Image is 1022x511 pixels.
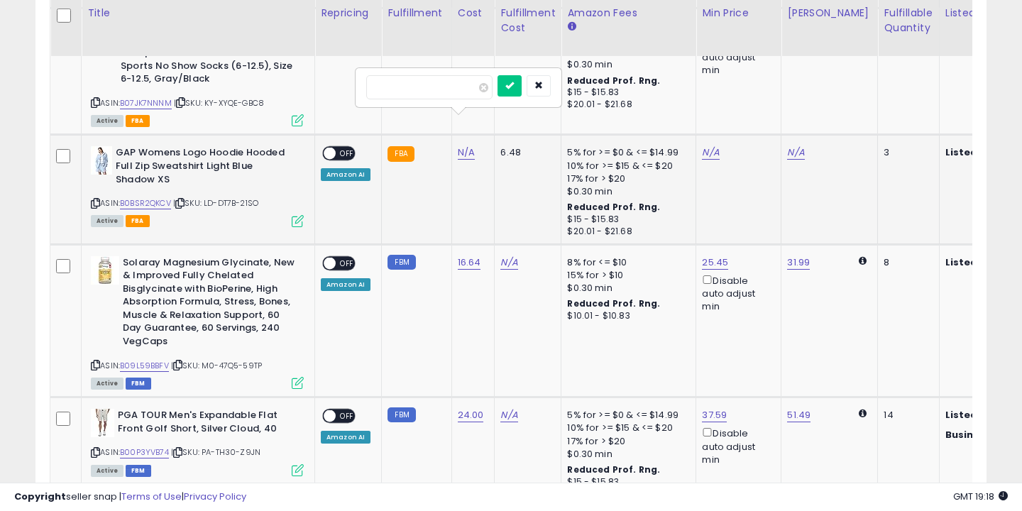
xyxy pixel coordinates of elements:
div: ASIN: [91,20,304,125]
span: 2025-08-14 19:18 GMT [953,490,1008,503]
div: 14 [884,409,928,422]
div: Amazon AI [321,168,370,181]
small: Amazon Fees. [567,21,576,33]
b: Solaray Magnesium Glycinate, New & Improved Fully Chelated Bisglycinate with BioPerine, High Abso... [123,256,295,352]
span: All listings currently available for purchase on Amazon [91,378,123,390]
div: ASIN: [91,146,304,225]
div: Fulfillable Quantity [884,6,933,35]
span: All listings currently available for purchase on Amazon [91,465,123,477]
div: 10% for >= $15 & <= $20 [567,160,685,172]
div: 8% for <= $10 [567,256,685,269]
div: 10% for >= $15 & <= $20 [567,422,685,434]
div: Disable auto adjust min [702,273,770,314]
b: Reduced Prof. Rng. [567,75,660,87]
div: 8 [884,256,928,269]
a: Privacy Policy [184,490,246,503]
span: OFF [336,257,358,269]
span: All listings currently available for purchase on Amazon [91,115,123,127]
div: $20.01 - $21.68 [567,226,685,238]
a: N/A [702,145,719,160]
strong: Copyright [14,490,66,503]
div: Amazon AI [321,431,370,444]
a: 25.45 [702,255,728,270]
div: 6.48 [500,146,550,159]
small: FBM [388,255,415,270]
a: N/A [787,145,804,160]
a: B00P3YVB74 [120,446,169,458]
div: $20.01 - $21.68 [567,99,685,111]
a: B0BSR2QKCV [120,197,171,209]
a: B09L59BBFV [120,360,169,372]
a: 37.59 [702,408,727,422]
a: B07JK7NNNM [120,97,172,109]
div: Amazon AI [321,278,370,291]
a: 31.99 [787,255,810,270]
a: 51.49 [787,408,811,422]
b: Reduced Prof. Rng. [567,463,660,476]
a: N/A [500,408,517,422]
b: Reduced Prof. Rng. [567,201,660,213]
b: Listed Price: [945,145,1010,159]
span: | SKU: LD-DT7B-21SO [173,197,258,209]
div: [PERSON_NAME] [787,6,872,21]
div: $0.30 min [567,448,685,461]
div: 17% for > $20 [567,435,685,448]
div: 5% for >= $0 & <= $14.99 [567,146,685,159]
div: Cost [458,6,489,21]
div: Amazon Fees [567,6,690,21]
div: 3 [884,146,928,159]
a: N/A [458,145,475,160]
span: | SKU: M0-47Q5-59TP [171,360,262,371]
span: OFF [336,148,358,160]
b: GAP Womens Logo Hoodie Hooded Full Zip Sweatshirt Light Blue Shadow XS [116,146,288,189]
b: PGA TOUR Men's Expandable Flat Front Golf Short, Silver Cloud, 40 [118,409,290,439]
img: 31+2ENswJKL._SL40_.jpg [91,146,112,175]
span: All listings currently available for purchase on Amazon [91,215,123,227]
div: $0.30 min [567,282,685,295]
small: FBM [388,407,415,422]
div: $15 - $15.83 [567,87,685,99]
div: Fulfillment Cost [500,6,555,35]
div: seller snap | | [14,490,246,504]
div: Min Price [702,6,775,21]
img: 41Zkczy3gIL._SL40_.jpg [91,256,119,285]
div: 5% for >= $0 & <= $14.99 [567,409,685,422]
span: FBM [126,465,151,477]
span: FBA [126,115,150,127]
div: ASIN: [91,409,304,475]
div: 15% for > $10 [567,269,685,282]
div: $0.30 min [567,58,685,71]
div: Disable auto adjust min [702,425,770,466]
div: Disable auto adjust min [702,36,770,77]
span: | SKU: PA-TH30-Z9JN [171,446,260,458]
a: Terms of Use [121,490,182,503]
span: | SKU: KY-XYQE-GBC8 [174,97,264,109]
div: ASIN: [91,256,304,388]
img: 31mxjaJinRL._SL40_.jpg [91,409,114,437]
span: FBM [126,378,151,390]
a: 24.00 [458,408,484,422]
div: $15 - $15.83 [567,214,685,226]
div: Repricing [321,6,375,21]
div: 17% for > $20 [567,172,685,185]
b: Listed Price: [945,408,1010,422]
span: OFF [336,410,358,422]
a: 16.64 [458,255,481,270]
div: $0.30 min [567,185,685,198]
span: FBA [126,215,150,227]
small: FBA [388,146,414,162]
b: Listed Price: [945,255,1010,269]
b: Reduced Prof. Rng. [567,297,660,309]
div: Fulfillment [388,6,445,21]
div: $10.01 - $10.83 [567,310,685,322]
div: Title [87,6,309,21]
a: N/A [500,255,517,270]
